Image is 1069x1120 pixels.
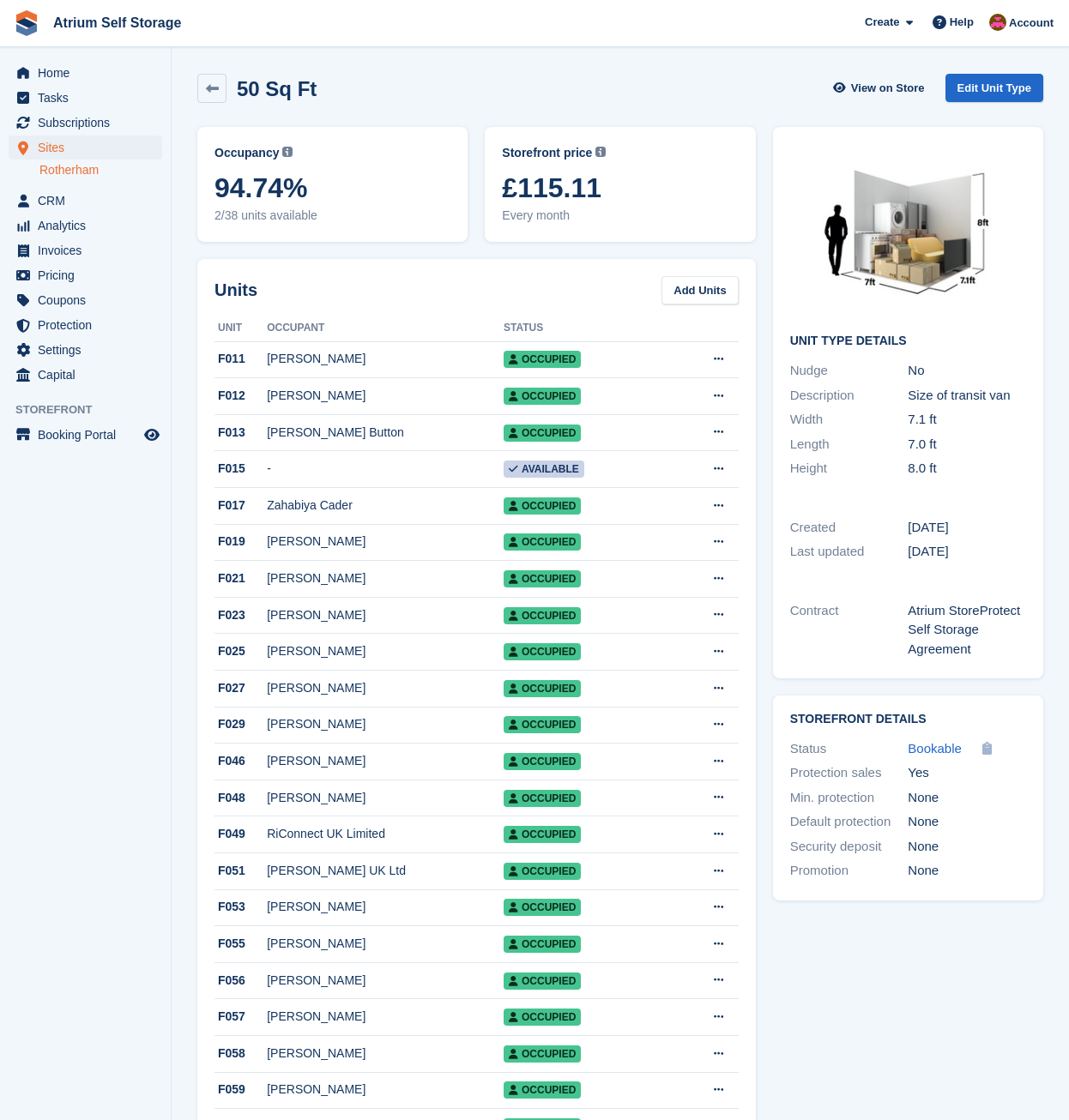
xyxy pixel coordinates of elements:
div: Size of transit van [908,386,1026,406]
img: 50.jpg [790,144,1026,321]
a: Bookable [908,739,962,759]
div: F046 [214,752,267,770]
span: Occupied [504,643,581,660]
span: Occupied [504,570,581,587]
span: Coupons [38,288,141,312]
div: Width [790,410,909,430]
td: - [267,451,504,488]
div: F048 [214,789,267,807]
span: 94.74% [214,172,450,203]
div: F058 [214,1045,267,1063]
h2: Unit Type details [790,334,1026,348]
th: Occupant [267,315,504,342]
span: Occupied [504,1009,581,1026]
div: [PERSON_NAME] [267,642,504,660]
a: menu [9,135,162,160]
a: menu [9,288,162,312]
a: menu [9,338,162,362]
div: F012 [214,387,267,405]
span: Occupied [504,388,581,405]
span: Subscriptions [38,111,141,135]
span: Available [504,461,584,478]
div: [DATE] [908,542,1026,562]
div: [PERSON_NAME] [267,606,504,624]
div: 8.0 ft [908,459,1026,479]
a: Rotherham [39,162,162,178]
div: [PERSON_NAME] [267,569,504,587]
div: Promotion [790,861,909,881]
span: Occupied [504,716,581,733]
div: None [908,861,1026,881]
div: F056 [214,972,267,990]
a: menu [9,263,162,287]
div: F027 [214,679,267,697]
a: menu [9,214,162,238]
img: icon-info-grey-7440780725fd019a000dd9b08b2336e03edf1995a4989e88bcd33f0948082b44.svg [282,147,293,157]
div: Length [790,435,909,455]
span: Occupied [504,936,581,953]
div: Security deposit [790,837,909,857]
div: [PERSON_NAME] [267,387,504,405]
span: Protection [38,313,141,337]
span: Occupied [504,826,581,843]
div: [PERSON_NAME] [267,1081,504,1099]
div: Height [790,459,909,479]
span: Occupied [504,790,581,807]
div: Min. protection [790,788,909,808]
div: [PERSON_NAME] [267,679,504,697]
div: F021 [214,569,267,587]
div: [PERSON_NAME] [267,752,504,770]
span: View on Store [851,80,925,97]
h2: Units [214,277,257,303]
span: Bookable [908,741,962,756]
div: Atrium StoreProtect Self Storage Agreement [908,601,1026,659]
div: None [908,788,1026,808]
span: Settings [38,338,141,362]
div: Status [790,739,909,759]
div: Last updated [790,542,909,562]
a: Edit Unit Type [945,74,1043,102]
div: [PERSON_NAME] [267,350,504,368]
span: Tasks [38,86,141,110]
span: Occupied [504,533,581,551]
span: Occupied [504,1045,581,1063]
div: F017 [214,497,267,515]
span: £115.11 [502,172,738,203]
div: None [908,812,1026,832]
a: menu [9,363,162,387]
a: Preview store [142,425,162,445]
span: Occupied [504,497,581,515]
span: Account [1009,15,1054,32]
div: Protection sales [790,763,909,783]
div: RiConnect UK Limited [267,825,504,843]
a: Add Units [661,276,738,304]
img: Mark Rhodes [989,14,1006,31]
span: Create [865,14,899,31]
div: Nudge [790,361,909,381]
span: Every month [502,207,738,225]
div: F049 [214,825,267,843]
span: Home [38,61,141,85]
a: View on Store [831,74,932,102]
div: F057 [214,1008,267,1026]
h2: Storefront Details [790,713,1026,726]
span: Occupied [504,1081,581,1099]
div: F055 [214,935,267,953]
div: 7.1 ft [908,410,1026,430]
div: [PERSON_NAME] [267,789,504,807]
span: Occupied [504,680,581,697]
span: Occupied [504,753,581,770]
div: [PERSON_NAME] [267,533,504,551]
div: None [908,837,1026,857]
span: Occupied [504,607,581,624]
span: CRM [38,189,141,213]
div: Zahabiya Cader [267,497,504,515]
div: [PERSON_NAME] [267,935,504,953]
div: F051 [214,862,267,880]
span: Storefront [15,401,171,418]
span: Occupied [504,863,581,880]
span: Analytics [38,214,141,238]
div: F013 [214,424,267,442]
div: [PERSON_NAME] UK Ltd [267,862,504,880]
span: Help [950,14,974,31]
